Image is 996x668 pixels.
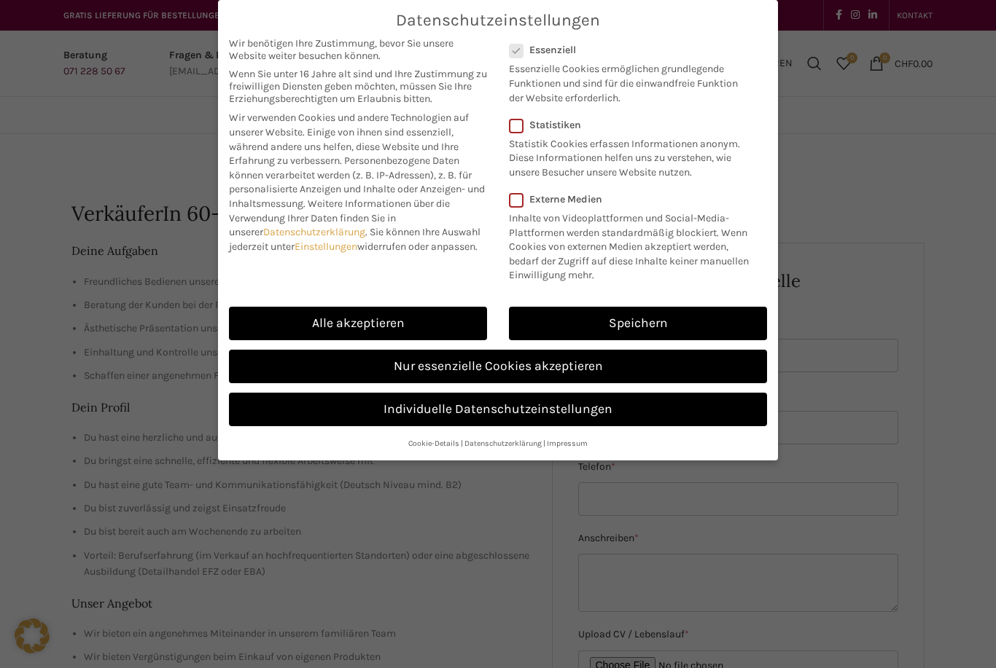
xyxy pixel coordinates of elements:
[509,56,748,105] p: Essenzielle Cookies ermöglichen grundlegende Funktionen und sind für die einwandfreie Funktion de...
[229,350,767,383] a: Nur essenzielle Cookies akzeptieren
[509,205,758,283] p: Inhalte von Videoplattformen und Social-Media-Plattformen werden standardmäßig blockiert. Wenn Co...
[229,68,487,105] span: Wenn Sie unter 16 Jahre alt sind und Ihre Zustimmung zu freiwilligen Diensten geben möchten, müss...
[229,111,469,167] span: Wir verwenden Cookies und andere Technologien auf unserer Website. Einige von ihnen sind essenzie...
[229,197,450,238] span: Weitere Informationen über die Verwendung Ihrer Daten finden Sie in unserer .
[295,240,357,253] a: Einstellungen
[408,439,459,448] a: Cookie-Details
[464,439,542,448] a: Datenschutzerklärung
[509,193,758,205] label: Externe Medien
[229,307,487,340] a: Alle akzeptieren
[509,44,748,56] label: Essenziell
[229,226,481,253] span: Sie können Ihre Auswahl jederzeit unter widerrufen oder anpassen.
[509,307,767,340] a: Speichern
[547,439,588,448] a: Impressum
[509,119,748,131] label: Statistiken
[229,154,485,210] span: Personenbezogene Daten können verarbeitet werden (z. B. IP-Adressen), z. B. für personalisierte A...
[396,11,600,30] span: Datenschutzeinstellungen
[229,393,767,426] a: Individuelle Datenschutzeinstellungen
[509,131,748,180] p: Statistik Cookies erfassen Informationen anonym. Diese Informationen helfen uns zu verstehen, wie...
[263,226,365,238] a: Datenschutzerklärung
[229,37,487,62] span: Wir benötigen Ihre Zustimmung, bevor Sie unsere Website weiter besuchen können.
